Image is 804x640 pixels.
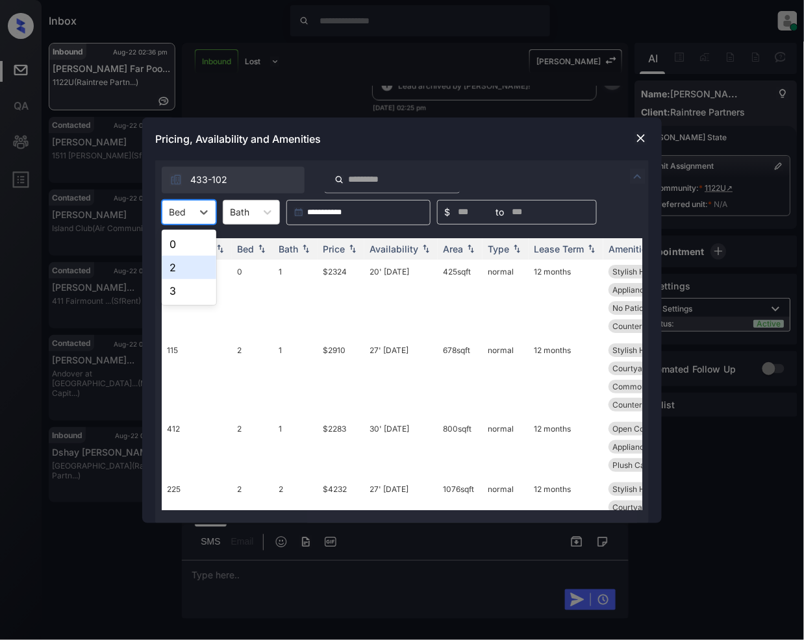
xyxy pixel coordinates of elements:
[612,363,670,373] span: Courtyard View
[529,260,603,338] td: 12 months
[612,502,670,512] span: Courtyard View
[529,417,603,477] td: 12 months
[483,477,529,574] td: normal
[318,477,364,574] td: $4232
[232,417,273,477] td: 2
[370,243,418,254] div: Availability
[299,244,312,253] img: sorting
[612,303,725,313] span: No Patio or [MEDICAL_DATA]...
[334,174,344,186] img: icon-zuma
[612,484,677,494] span: Stylish Hardwar...
[142,117,662,160] div: Pricing, Availability and Amenities
[444,205,450,219] span: $
[488,243,509,254] div: Type
[364,338,438,417] td: 27' [DATE]
[612,267,677,277] span: Stylish Hardwar...
[255,244,268,253] img: sorting
[612,424,665,434] span: Open Concept
[364,417,438,477] td: 30' [DATE]
[232,338,273,417] td: 2
[420,244,433,253] img: sorting
[612,382,685,391] span: Common Area Pla...
[483,260,529,338] td: normal
[483,338,529,417] td: normal
[273,477,318,574] td: 2
[529,477,603,574] td: 12 months
[346,244,359,253] img: sorting
[443,243,463,254] div: Area
[364,260,438,338] td: 20' [DATE]
[438,417,483,477] td: 800 sqft
[232,477,273,574] td: 2
[464,244,477,253] img: sorting
[609,243,652,254] div: Amenities
[162,279,216,302] div: 3
[162,232,216,256] div: 0
[612,345,677,355] span: Stylish Hardwar...
[318,417,364,477] td: $2283
[529,338,603,417] td: 12 months
[438,260,483,338] td: 425 sqft
[273,417,318,477] td: 1
[585,244,598,253] img: sorting
[214,244,227,253] img: sorting
[612,460,677,470] span: Plush Carpeting...
[612,442,680,452] span: Appliance Packa...
[438,477,483,574] td: 1076 sqft
[496,205,504,219] span: to
[323,243,345,254] div: Price
[318,338,364,417] td: $2910
[162,338,232,417] td: 115
[364,477,438,574] td: 27' [DATE]
[162,256,216,279] div: 2
[510,244,523,253] img: sorting
[190,173,227,187] span: 433-102
[534,243,584,254] div: Lease Term
[318,260,364,338] td: $2324
[237,243,254,254] div: Bed
[162,417,232,477] td: 412
[612,321,677,331] span: Countertops - Q...
[630,169,646,184] img: icon-zuma
[483,417,529,477] td: normal
[438,338,483,417] td: 678 sqft
[162,477,232,574] td: 225
[634,132,647,145] img: close
[170,173,182,186] img: icon-zuma
[279,243,298,254] div: Bath
[612,400,677,410] span: Countertops - Q...
[273,338,318,417] td: 1
[273,260,318,338] td: 1
[232,260,273,338] td: 0
[612,285,680,295] span: Appliance Packa...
